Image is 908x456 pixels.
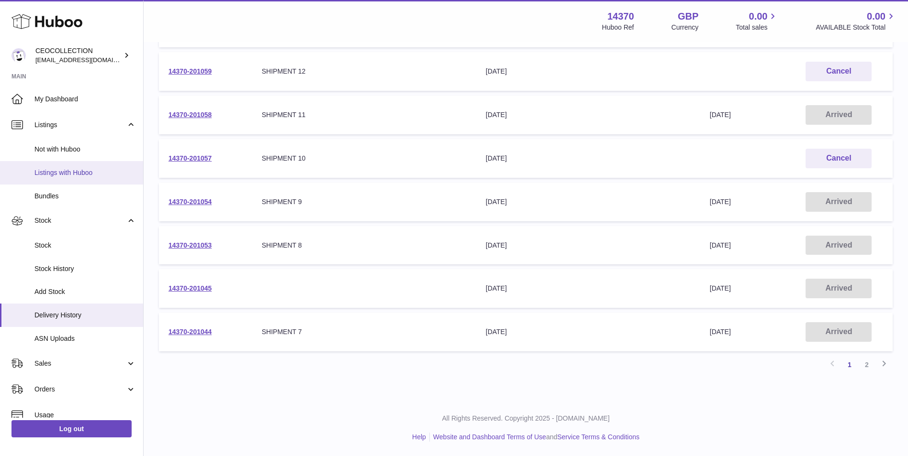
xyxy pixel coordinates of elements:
button: Cancel [806,62,872,81]
span: [DATE] [710,241,731,249]
img: internalAdmin-14370@internal.huboo.com [11,48,26,63]
div: [DATE] [486,327,691,337]
div: SHIPMENT 7 [262,327,467,337]
p: All Rights Reserved. Copyright 2025 - [DOMAIN_NAME] [151,414,900,423]
span: Listings with Huboo [34,168,136,177]
div: [DATE] [486,67,691,76]
button: Cancel [806,149,872,168]
div: [DATE] [486,197,691,206]
a: 14370-201057 [168,154,212,162]
div: Currency [672,23,699,32]
span: Add Stock [34,287,136,296]
li: and [430,433,639,442]
a: 0.00 AVAILABLE Stock Total [816,10,897,32]
div: SHIPMENT 12 [262,67,467,76]
a: 0.00 Total sales [736,10,778,32]
span: Total sales [736,23,778,32]
div: [DATE] [486,284,691,293]
span: Sales [34,359,126,368]
span: Usage [34,411,136,420]
a: 14370-201045 [168,284,212,292]
a: 14370-201059 [168,67,212,75]
a: Service Terms & Conditions [557,433,639,441]
span: 0.00 [867,10,886,23]
a: 14370-201044 [168,328,212,336]
div: [DATE] [486,241,691,250]
a: Log out [11,420,132,437]
span: [EMAIL_ADDRESS][DOMAIN_NAME] [35,56,141,64]
span: Stock [34,241,136,250]
div: SHIPMENT 11 [262,110,467,119]
span: Stock [34,216,126,225]
span: AVAILABLE Stock Total [816,23,897,32]
a: 2 [858,356,875,373]
span: 0.00 [749,10,768,23]
span: Not with Huboo [34,145,136,154]
a: 14370-201054 [168,198,212,206]
div: SHIPMENT 8 [262,241,467,250]
div: SHIPMENT 9 [262,197,467,206]
span: [DATE] [710,284,731,292]
div: [DATE] [486,110,691,119]
span: [DATE] [710,328,731,336]
a: Website and Dashboard Terms of Use [433,433,546,441]
a: 14370-201058 [168,111,212,119]
span: Listings [34,120,126,130]
span: Bundles [34,192,136,201]
div: CEOCOLLECTION [35,46,122,65]
strong: 14370 [607,10,634,23]
div: Huboo Ref [602,23,634,32]
strong: GBP [678,10,698,23]
a: 14370-201053 [168,241,212,249]
a: Help [412,433,426,441]
span: ASN Uploads [34,334,136,343]
div: [DATE] [486,154,691,163]
span: My Dashboard [34,95,136,104]
div: SHIPMENT 10 [262,154,467,163]
span: [DATE] [710,198,731,206]
span: Stock History [34,264,136,273]
span: [DATE] [710,111,731,119]
span: Delivery History [34,311,136,320]
a: 1 [841,356,858,373]
span: Orders [34,385,126,394]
